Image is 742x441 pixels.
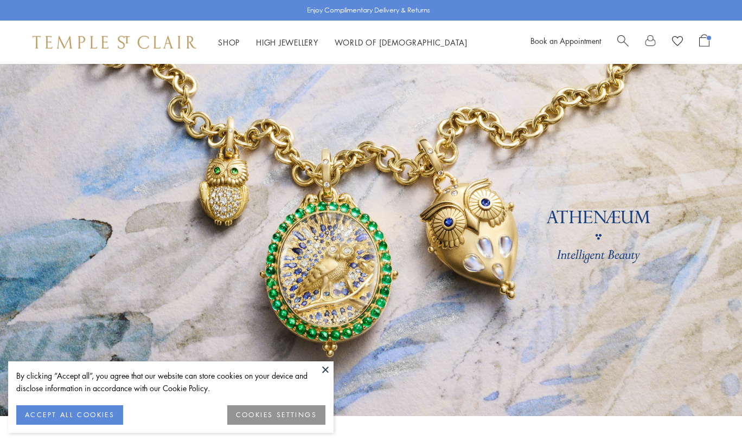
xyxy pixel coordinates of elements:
a: View Wishlist [672,34,683,50]
a: High JewelleryHigh Jewellery [256,37,318,48]
a: ShopShop [218,37,240,48]
button: COOKIES SETTINGS [227,405,325,425]
a: Search [617,34,629,50]
button: ACCEPT ALL COOKIES [16,405,123,425]
div: By clicking “Accept all”, you agree that our website can store cookies on your device and disclos... [16,369,325,394]
a: Open Shopping Bag [699,34,709,50]
p: Enjoy Complimentary Delivery & Returns [307,5,430,16]
a: Book an Appointment [530,35,601,46]
img: Temple St. Clair [33,36,196,49]
a: World of [DEMOGRAPHIC_DATA]World of [DEMOGRAPHIC_DATA] [335,37,468,48]
nav: Main navigation [218,36,468,49]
